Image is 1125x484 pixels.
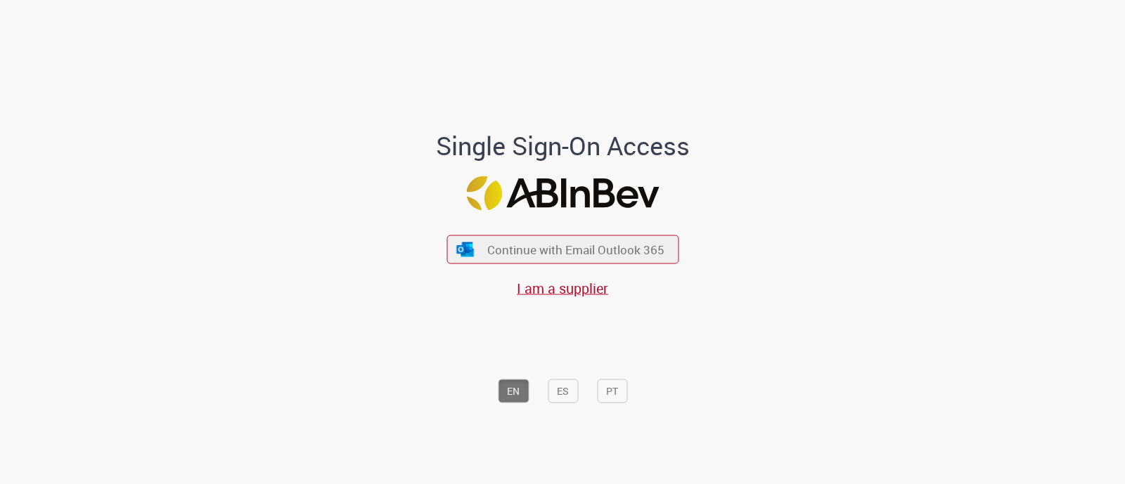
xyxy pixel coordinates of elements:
[368,131,758,159] h1: Single Sign-On Access
[446,235,679,264] button: ícone Azure/Microsoft 360 Continue with Email Outlook 365
[597,379,627,403] button: PT
[456,242,475,256] img: ícone Azure/Microsoft 360
[498,379,529,403] button: EN
[487,242,664,258] span: Continue with Email Outlook 365
[466,176,659,211] img: Logo ABInBev
[517,279,608,298] a: I am a supplier
[548,379,578,403] button: ES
